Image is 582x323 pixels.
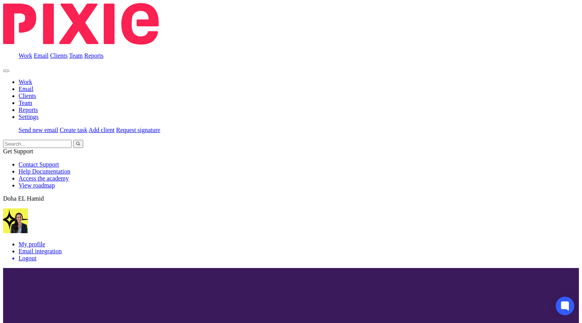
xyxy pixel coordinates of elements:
[19,127,58,133] a: Send new email
[3,3,159,45] img: Pixie
[60,127,87,133] a: Create task
[19,113,39,120] a: Settings
[19,241,45,247] a: My profile
[69,52,82,59] a: Team
[73,140,83,148] button: Search
[19,107,38,113] a: Reports
[19,161,59,168] a: Contact Support
[19,168,70,175] a: Help Documentation
[19,100,32,106] a: Team
[19,86,33,92] a: Email
[84,52,104,59] a: Reports
[19,79,32,85] a: Work
[19,52,32,59] a: Work
[89,127,115,133] a: Add client
[19,93,36,99] a: Clients
[3,208,28,233] img: Doha-Starbridge.jpg
[19,248,62,254] a: Email integration
[3,148,33,155] span: Get Support
[19,255,579,262] a: Logout
[19,175,69,182] a: Access the academy
[34,52,48,59] a: Email
[3,195,579,202] p: Doha EL Hamid
[116,127,160,133] a: Request signature
[19,255,36,261] span: Logout
[50,52,67,59] a: Clients
[3,140,72,148] input: Search
[19,182,55,189] a: View roadmap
